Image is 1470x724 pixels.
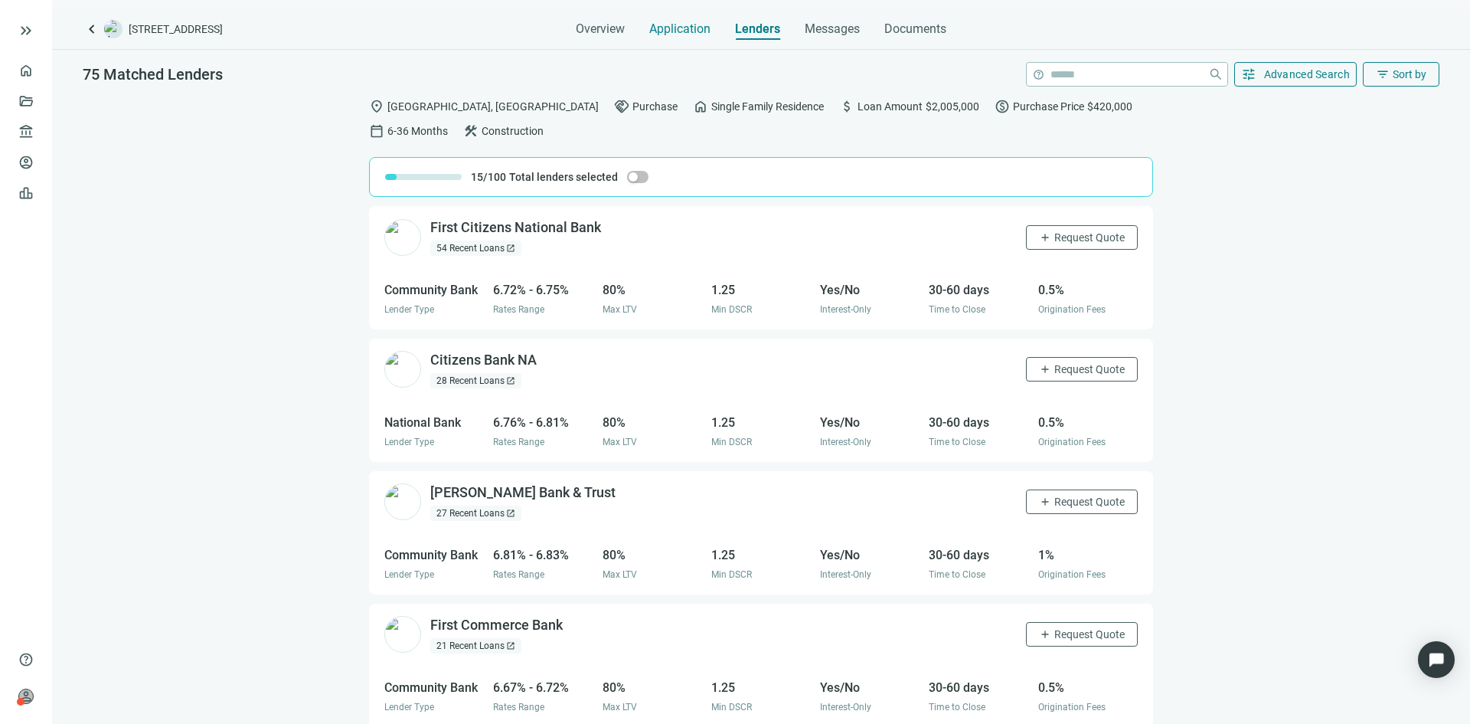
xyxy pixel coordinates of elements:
span: Interest-Only [820,569,871,580]
div: Community Bank [384,678,484,697]
div: Yes/No [820,413,920,432]
span: Purchase [632,98,678,115]
span: Application [649,21,710,37]
span: help [18,652,34,667]
div: 0.5% [1038,678,1138,697]
div: 28 Recent Loans [430,373,521,388]
div: 1.25 [711,678,811,697]
div: Purchase Price [995,99,1132,114]
span: Request Quote [1054,231,1125,244]
img: 4b5fdeed-5b1c-42c0-87eb-432009a9a3e7 [384,483,421,520]
span: 6-36 Months [387,123,448,139]
span: person [18,689,34,704]
div: [PERSON_NAME] Bank & Trust [430,483,616,503]
span: add [1039,363,1051,375]
span: paid [995,99,1010,114]
span: Min DSCR [711,569,752,580]
span: Max LTV [603,569,637,580]
div: 80% [603,545,702,565]
span: Total lenders selected [509,169,618,185]
div: 80% [603,413,702,432]
button: addRequest Quote [1026,225,1138,250]
span: add [1039,496,1051,508]
span: calendar_today [369,123,384,139]
span: attach_money [839,99,854,114]
span: Request Quote [1054,628,1125,640]
span: Origination Fees [1038,437,1106,447]
img: 52c914b3-c169-4770-b25d-ffabf6b392b5 [384,219,421,256]
span: Time to Close [929,702,985,713]
span: Interest-Only [820,437,871,447]
span: Request Quote [1054,496,1125,508]
div: 1% [1038,545,1138,565]
span: Lenders [735,21,780,37]
button: addRequest Quote [1026,490,1138,514]
span: Rates Range [493,569,544,580]
span: Max LTV [603,437,637,447]
div: 1.25 [711,280,811,300]
span: $2,005,000 [926,98,979,115]
span: open_in_new [506,509,515,518]
span: open_in_new [506,641,515,650]
div: Yes/No [820,280,920,300]
div: Community Bank [384,545,484,565]
div: Citizens Bank NA [430,351,537,370]
span: Construction [482,123,544,139]
span: Min DSCR [711,702,752,713]
div: 30-60 days [929,678,1028,697]
span: handshake [614,99,629,114]
div: 30-60 days [929,280,1028,300]
span: Max LTV [603,304,637,315]
span: 75 Matched Lenders [83,65,223,84]
span: Time to Close [929,304,985,315]
div: 21 Recent Loans [430,638,521,654]
span: Single Family Residence [711,98,824,115]
div: 30-60 days [929,413,1028,432]
div: 0.5% [1038,413,1138,432]
div: 27 Recent Loans [430,506,521,521]
span: Interest-Only [820,702,871,713]
span: construction [463,123,479,139]
span: open_in_new [506,244,515,253]
button: addRequest Quote [1026,357,1138,382]
span: Rates Range [493,702,544,713]
span: Origination Fees [1038,304,1106,315]
span: add [1039,231,1051,244]
span: Request Quote [1054,363,1125,375]
div: 54 Recent Loans [430,241,521,256]
span: Lender Type [384,569,434,580]
span: Documents [884,21,946,37]
a: keyboard_arrow_left [83,20,101,38]
span: add [1039,628,1051,640]
span: open_in_new [506,376,515,385]
span: $420,000 [1087,98,1132,115]
span: Time to Close [929,569,985,580]
span: Messages [805,21,860,36]
span: Lender Type [384,437,434,447]
span: home [693,99,708,114]
img: 35e6c8b3-0f1e-466d-b22e-17e468a09d9d [384,616,421,653]
span: Overview [576,21,625,37]
span: Rates Range [493,304,544,315]
div: 6.76% - 6.81% [493,413,593,432]
div: 6.81% - 6.83% [493,545,593,565]
img: 958cf723-99f4-4ed6-938c-605a1a41b2c3.png [384,351,421,388]
span: Rates Range [493,437,544,447]
div: Yes/No [820,678,920,697]
button: tuneAdvanced Search [1234,62,1357,87]
span: Lender Type [384,702,434,713]
div: Open Intercom Messenger [1418,641,1455,678]
button: keyboard_double_arrow_right [17,21,35,40]
span: [STREET_ADDRESS] [129,21,223,37]
span: account_balance [18,124,29,139]
span: Interest-Only [820,304,871,315]
div: 80% [603,280,702,300]
div: 6.72% - 6.75% [493,280,593,300]
span: location_on [369,99,384,114]
span: Time to Close [929,437,985,447]
button: filter_listSort by [1363,62,1439,87]
div: 80% [603,678,702,697]
div: 1.25 [711,413,811,432]
button: addRequest Quote [1026,622,1138,647]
